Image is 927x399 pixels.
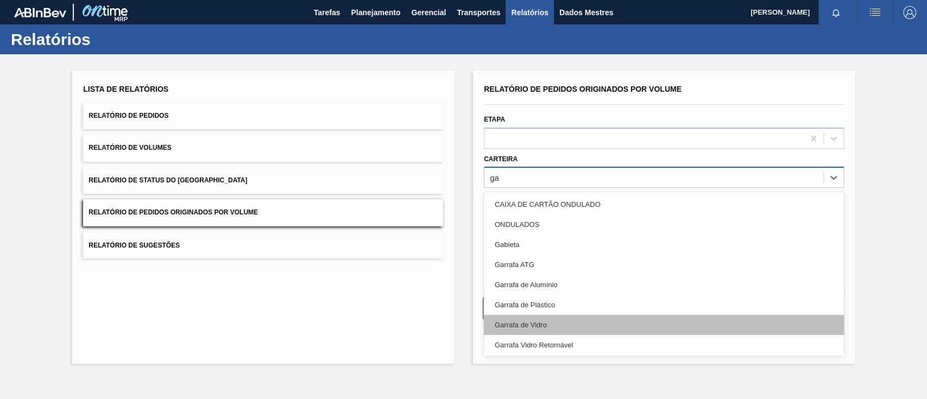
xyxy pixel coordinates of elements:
button: Relatório de Sugestões [83,232,443,258]
font: Relatórios [11,30,91,48]
font: Relatório de Status do [GEOGRAPHIC_DATA] [89,176,247,184]
font: Relatórios [511,8,548,17]
font: Garrafa ATG [495,261,534,269]
img: Sair [903,6,916,19]
button: Relatório de Pedidos Originados por Volume [83,199,443,226]
font: Relatório de Volumes [89,144,171,152]
font: Garrafa de Plástico [495,301,555,309]
font: Planejamento [351,8,400,17]
font: Dados Mestres [559,8,614,17]
button: Relatório de Pedidos [83,103,443,129]
font: Gabieta [495,240,520,249]
font: Transportes [457,8,500,17]
font: Garrafa de Vidro [495,321,547,329]
font: ONDULADOS [495,220,539,229]
font: Garrafa de Alumínio [495,281,558,289]
font: Gerencial [411,8,446,17]
font: Etapa [484,116,505,123]
font: Relatório de Pedidos Originados por Volume [89,209,258,217]
img: ações do usuário [868,6,881,19]
button: Relatório de Volumes [83,135,443,161]
font: Lista de Relatórios [83,85,168,93]
button: Relatório de Status do [GEOGRAPHIC_DATA] [83,167,443,194]
font: [PERSON_NAME] [751,8,810,16]
img: TNhmsLtSVTkK8tSr43FrP2fwEKptu5GPRR3wAAAABJRU5ErkJggg== [14,8,66,17]
font: Relatório de Pedidos Originados por Volume [484,85,682,93]
font: Relatório de Sugestões [89,241,180,249]
button: Limpar [483,297,658,319]
font: Tarefas [314,8,340,17]
font: Relatório de Pedidos [89,112,168,119]
button: Notificações [818,5,853,20]
font: Carteira [484,155,518,163]
font: CAIXA DE CARTÃO ONDULADO [495,200,601,208]
font: Garrafa Vidro Retornável [495,341,573,349]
